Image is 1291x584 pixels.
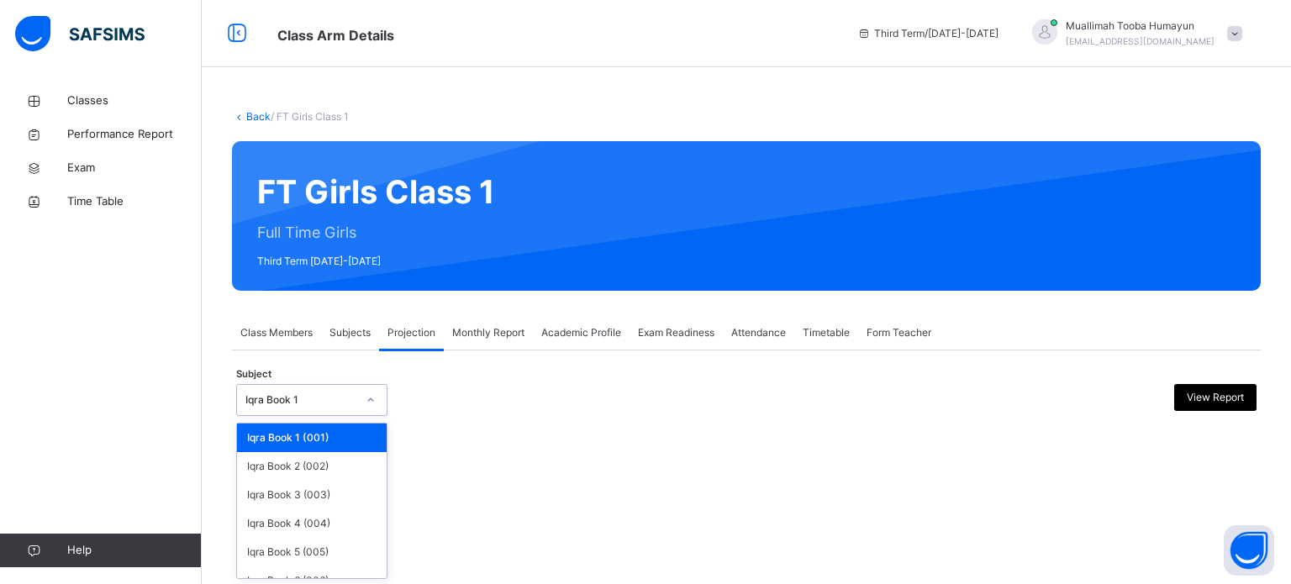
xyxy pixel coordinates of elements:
a: Back [246,110,271,123]
span: Exam Readiness [638,325,714,340]
span: Class Members [240,325,313,340]
span: Performance Report [67,126,202,143]
span: / FT Girls Class 1 [271,110,349,123]
span: Muallimah Tooba Humayun [1066,18,1215,34]
img: safsims [15,16,145,51]
span: [EMAIL_ADDRESS][DOMAIN_NAME] [1066,36,1215,46]
span: Subjects [329,325,371,340]
span: Monthly Report [452,325,524,340]
div: Iqra Book 2 (002) [237,452,387,481]
span: Form Teacher [867,325,931,340]
span: View Report [1187,390,1244,405]
span: session/term information [857,26,999,41]
div: Iqra Book 1 (001) [237,424,387,452]
span: Classes [67,92,202,109]
span: Help [67,542,201,559]
span: Timetable [803,325,850,340]
div: Muallimah ToobaHumayun [1015,18,1251,49]
span: Time Table [67,193,202,210]
span: Exam [67,160,202,176]
button: Open asap [1224,525,1274,576]
span: Attendance [731,325,786,340]
span: Class Arm Details [277,27,394,44]
span: Subject [236,367,271,381]
span: Projection [387,325,435,340]
span: Academic Profile [541,325,621,340]
div: Iqra Book 1 [245,392,356,408]
div: Iqra Book 3 (003) [237,481,387,509]
div: Iqra Book 4 (004) [237,509,387,538]
div: Iqra Book 5 (005) [237,538,387,566]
